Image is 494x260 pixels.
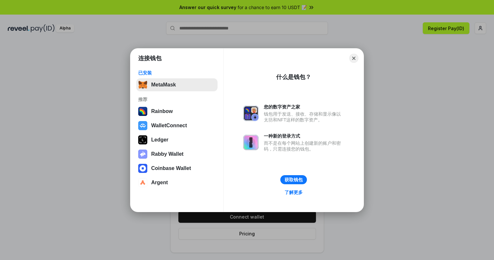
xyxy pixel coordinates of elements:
button: Argent [136,176,218,189]
div: Rabby Wallet [151,151,184,157]
div: 获取钱包 [285,177,303,183]
div: 您的数字资产之家 [264,104,344,110]
button: Ledger [136,133,218,146]
button: Close [349,54,358,63]
div: Rainbow [151,108,173,114]
div: 一种新的登录方式 [264,133,344,139]
div: 什么是钱包？ [276,73,311,81]
button: 获取钱包 [280,175,307,184]
img: svg+xml,%3Csvg%20width%3D%2228%22%20height%3D%2228%22%20viewBox%3D%220%200%2028%2028%22%20fill%3D... [138,178,147,187]
button: MetaMask [136,78,218,91]
a: 了解更多 [281,188,307,197]
div: 钱包用于发送、接收、存储和显示像以太坊和NFT这样的数字资产。 [264,111,344,123]
div: Argent [151,180,168,186]
div: 已安装 [138,70,216,76]
img: svg+xml,%3Csvg%20width%3D%22120%22%20height%3D%22120%22%20viewBox%3D%220%200%20120%20120%22%20fil... [138,107,147,116]
button: Rabby Wallet [136,148,218,161]
div: WalletConnect [151,123,187,129]
img: svg+xml,%3Csvg%20fill%3D%22none%22%20height%3D%2233%22%20viewBox%3D%220%200%2035%2033%22%20width%... [138,80,147,89]
img: svg+xml,%3Csvg%20xmlns%3D%22http%3A%2F%2Fwww.w3.org%2F2000%2Fsvg%22%20fill%3D%22none%22%20viewBox... [243,106,259,121]
div: MetaMask [151,82,176,88]
button: WalletConnect [136,119,218,132]
div: Ledger [151,137,168,143]
img: svg+xml,%3Csvg%20xmlns%3D%22http%3A%2F%2Fwww.w3.org%2F2000%2Fsvg%22%20width%3D%2228%22%20height%3... [138,135,147,144]
div: 而不是在每个网站上创建新的账户和密码，只需连接您的钱包。 [264,140,344,152]
img: svg+xml,%3Csvg%20width%3D%2228%22%20height%3D%2228%22%20viewBox%3D%220%200%2028%2028%22%20fill%3D... [138,164,147,173]
button: Rainbow [136,105,218,118]
button: Coinbase Wallet [136,162,218,175]
div: 了解更多 [285,189,303,195]
div: Coinbase Wallet [151,165,191,171]
img: svg+xml,%3Csvg%20xmlns%3D%22http%3A%2F%2Fwww.w3.org%2F2000%2Fsvg%22%20fill%3D%22none%22%20viewBox... [138,150,147,159]
img: svg+xml,%3Csvg%20width%3D%2228%22%20height%3D%2228%22%20viewBox%3D%220%200%2028%2028%22%20fill%3D... [138,121,147,130]
h1: 连接钱包 [138,54,162,62]
img: svg+xml,%3Csvg%20xmlns%3D%22http%3A%2F%2Fwww.w3.org%2F2000%2Fsvg%22%20fill%3D%22none%22%20viewBox... [243,135,259,150]
div: 推荐 [138,96,216,102]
